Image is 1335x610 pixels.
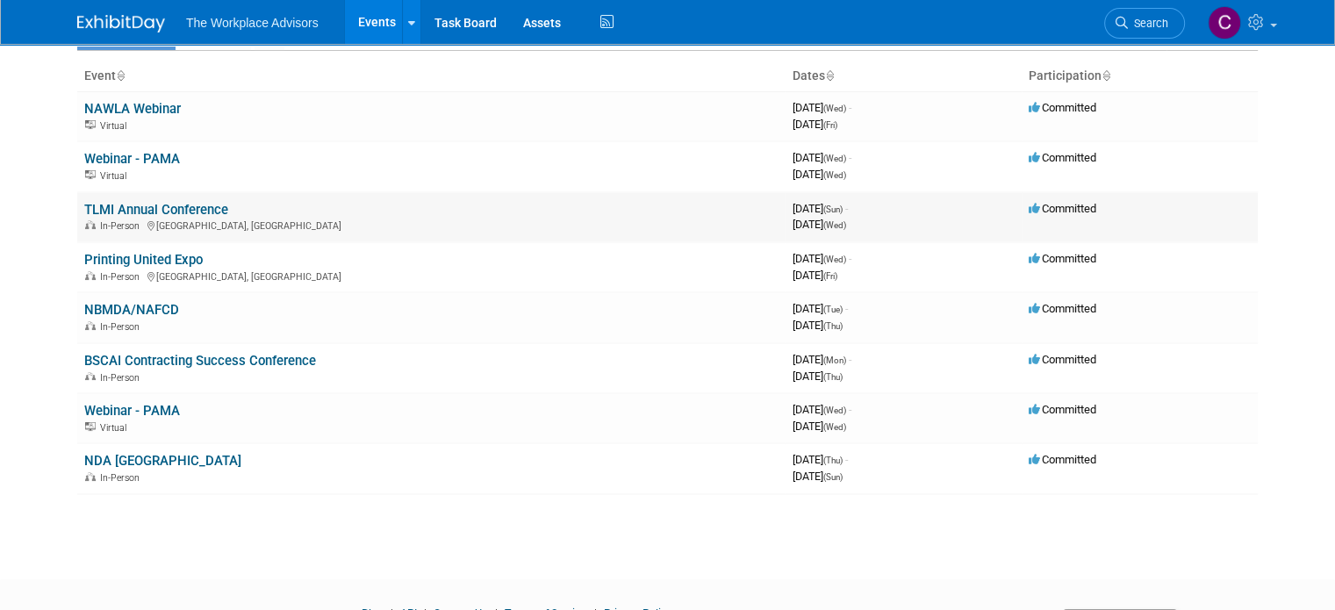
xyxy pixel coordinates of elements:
span: [DATE] [793,202,848,215]
span: - [845,453,848,466]
span: (Wed) [823,104,846,113]
span: In-Person [100,472,145,484]
a: Sort by Participation Type [1102,68,1110,83]
span: [DATE] [793,218,846,231]
span: [DATE] [793,420,846,433]
span: - [849,353,851,366]
span: (Fri) [823,120,837,130]
span: - [849,151,851,164]
span: (Wed) [823,255,846,264]
span: [DATE] [793,319,843,332]
span: [DATE] [793,403,851,416]
a: Printing United Expo [84,252,203,268]
th: Participation [1022,61,1258,91]
img: ExhibitDay [77,15,165,32]
span: - [845,302,848,315]
span: [DATE] [793,151,851,164]
span: (Wed) [823,220,846,230]
a: NAWLA Webinar [84,101,181,117]
span: (Sun) [823,472,843,482]
span: [DATE] [793,370,843,383]
a: Webinar - PAMA [84,403,180,419]
img: Virtual Event [85,120,96,129]
img: In-Person Event [85,321,96,330]
span: - [845,202,848,215]
th: Dates [786,61,1022,91]
a: BSCAI Contracting Success Conference [84,353,316,369]
a: Search [1104,8,1185,39]
span: Committed [1029,252,1096,265]
span: [DATE] [793,269,837,282]
div: [GEOGRAPHIC_DATA], [GEOGRAPHIC_DATA] [84,269,779,283]
span: [DATE] [793,470,843,483]
span: (Fri) [823,271,837,281]
span: [DATE] [793,453,848,466]
div: [GEOGRAPHIC_DATA], [GEOGRAPHIC_DATA] [84,218,779,232]
span: In-Person [100,321,145,333]
span: Virtual [100,170,132,182]
span: [DATE] [793,118,837,131]
span: [DATE] [793,302,848,315]
span: (Thu) [823,372,843,382]
span: In-Person [100,271,145,283]
span: (Thu) [823,321,843,331]
span: (Thu) [823,456,843,465]
span: Committed [1029,453,1096,466]
span: - [849,403,851,416]
span: Committed [1029,353,1096,366]
a: Sort by Start Date [825,68,834,83]
span: [DATE] [793,101,851,114]
span: In-Person [100,372,145,384]
span: - [849,252,851,265]
img: In-Person Event [85,472,96,481]
span: Committed [1029,403,1096,416]
span: [DATE] [793,252,851,265]
span: [DATE] [793,168,846,181]
a: Webinar - PAMA [84,151,180,167]
a: Sort by Event Name [116,68,125,83]
span: In-Person [100,220,145,232]
span: (Wed) [823,422,846,432]
img: In-Person Event [85,220,96,229]
span: (Sun) [823,205,843,214]
a: TLMI Annual Conference [84,202,228,218]
img: In-Person Event [85,271,96,280]
span: (Tue) [823,305,843,314]
span: Committed [1029,101,1096,114]
span: Virtual [100,422,132,434]
img: Virtual Event [85,422,96,431]
img: Virtual Event [85,170,96,179]
span: Virtual [100,120,132,132]
img: Claudia St. John [1208,6,1241,39]
span: (Mon) [823,355,846,365]
span: Search [1128,17,1168,30]
img: In-Person Event [85,372,96,381]
a: NDA [GEOGRAPHIC_DATA] [84,453,241,469]
span: (Wed) [823,170,846,180]
th: Event [77,61,786,91]
span: - [849,101,851,114]
a: NBMDA/NAFCD [84,302,179,318]
span: (Wed) [823,154,846,163]
span: [DATE] [793,353,851,366]
span: (Wed) [823,405,846,415]
span: Committed [1029,151,1096,164]
span: Committed [1029,202,1096,215]
span: The Workplace Advisors [186,16,319,30]
span: Committed [1029,302,1096,315]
